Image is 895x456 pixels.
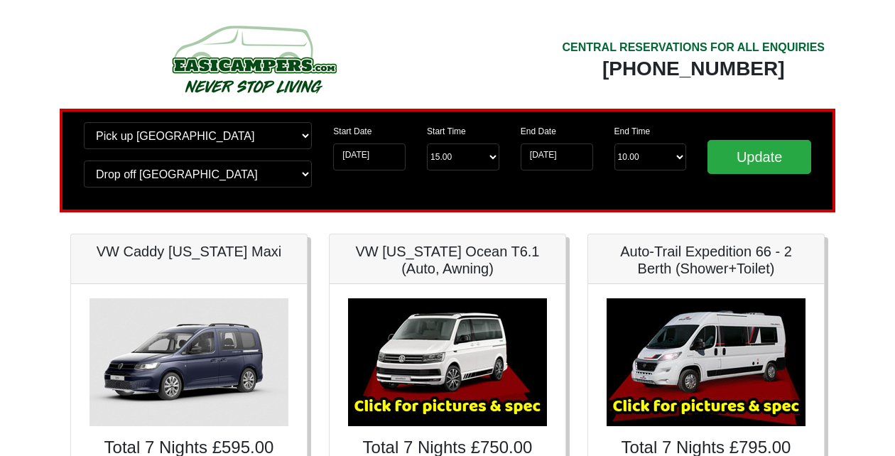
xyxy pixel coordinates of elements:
[119,20,389,98] img: campers-checkout-logo.png
[85,243,293,260] h5: VW Caddy [US_STATE] Maxi
[333,125,371,138] label: Start Date
[607,298,805,426] img: Auto-Trail Expedition 66 - 2 Berth (Shower+Toilet)
[344,243,551,277] h5: VW [US_STATE] Ocean T6.1 (Auto, Awning)
[602,243,810,277] h5: Auto-Trail Expedition 66 - 2 Berth (Shower+Toilet)
[427,125,466,138] label: Start Time
[333,143,406,170] input: Start Date
[348,298,547,426] img: VW California Ocean T6.1 (Auto, Awning)
[89,298,288,426] img: VW Caddy California Maxi
[521,143,593,170] input: Return Date
[562,39,825,56] div: CENTRAL RESERVATIONS FOR ALL ENQUIRIES
[562,56,825,82] div: [PHONE_NUMBER]
[707,140,811,174] input: Update
[521,125,556,138] label: End Date
[614,125,651,138] label: End Time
